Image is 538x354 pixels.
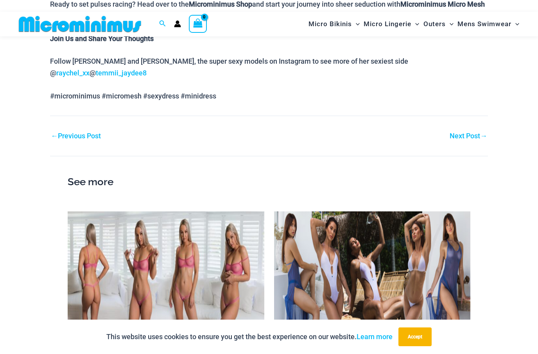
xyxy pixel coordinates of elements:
a: Micro LingerieMenu ToggleMenu Toggle [362,14,421,34]
span: Micro Bikinis [308,14,352,34]
h2: See more [68,174,470,190]
span: Menu Toggle [511,14,519,34]
b: Join Us and Share Your Thoughts [50,34,154,43]
a: Mens SwimwearMenu ToggleMenu Toggle [456,14,521,34]
span: Follow [PERSON_NAME] and [PERSON_NAME], the super sexy models on Instagram to see more of her sex... [50,57,408,77]
a: Account icon link [174,20,181,27]
img: SKYE 2000 x 700 Thumbnail [274,211,471,322]
span: Menu Toggle [352,14,360,34]
a: OutersMenu ToggleMenu Toggle [421,14,456,34]
span: Micro Lingerie [364,14,411,34]
a: ←Previous Post [51,132,101,139]
span: Outers [423,14,446,34]
span: Menu Toggle [411,14,419,34]
a: Learn more [357,333,393,341]
span: Menu Toggle [446,14,454,34]
a: View Shopping Cart, empty [189,15,207,33]
button: Accept [398,327,432,346]
img: MM BTS Sammy 2000 x 700 Thumbnail 1 [68,211,264,322]
span: @ [90,69,147,77]
nav: Post navigation [50,116,488,142]
img: MM SHOP LOGO FLAT [16,15,144,33]
a: Search icon link [159,19,166,29]
span: → [480,132,487,140]
a: raychel_xx [56,69,90,77]
span: #microminimus #micromesh #sexydress #minidress [50,92,216,100]
span: Mens Swimwear [457,14,511,34]
nav: Site Navigation [305,13,522,35]
a: Micro BikinisMenu ToggleMenu Toggle [307,14,362,34]
p: This website uses cookies to ensure you get the best experience on our website. [106,331,393,343]
a: Next Post→ [450,132,487,139]
span: ← [51,132,58,140]
a: temmii_jaydee8 [96,69,147,77]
